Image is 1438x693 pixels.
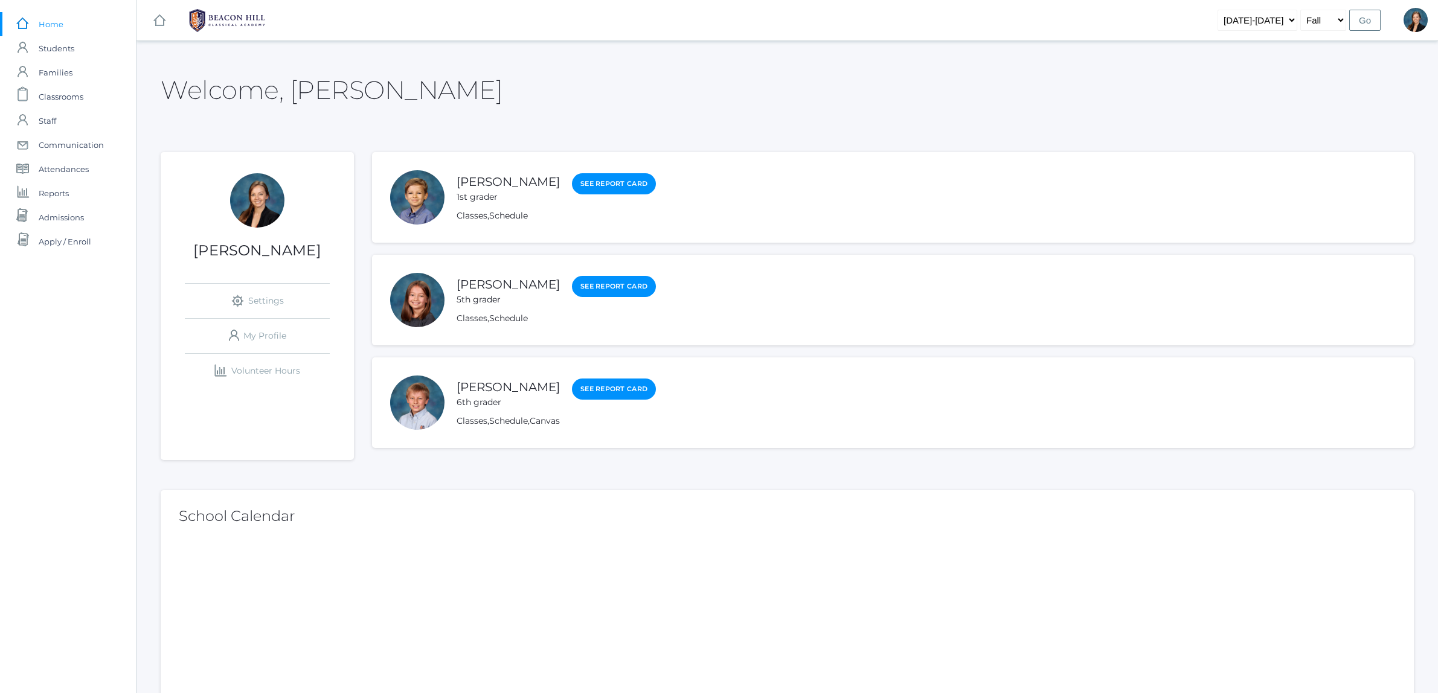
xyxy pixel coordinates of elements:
[457,209,656,222] div: ,
[489,313,528,324] a: Schedule
[457,191,560,203] div: 1st grader
[161,243,354,258] h1: [PERSON_NAME]
[457,415,656,427] div: , ,
[390,273,445,327] div: Ayla Smith
[230,173,284,228] div: Allison Smith
[39,109,56,133] span: Staff
[489,415,528,426] a: Schedule
[39,60,72,85] span: Families
[457,396,560,409] div: 6th grader
[390,375,445,430] div: Christian Smith
[572,173,656,194] a: See Report Card
[457,210,487,221] a: Classes
[185,354,330,388] a: Volunteer Hours
[572,378,656,400] a: See Report Card
[457,174,560,189] a: [PERSON_NAME]
[39,205,84,229] span: Admissions
[179,508,1396,524] h2: School Calendar
[182,5,272,36] img: BHCALogos-05-308ed15e86a5a0abce9b8dd61676a3503ac9727e845dece92d48e8588c001991.png
[457,293,560,306] div: 5th grader
[39,157,89,181] span: Attendances
[39,12,63,36] span: Home
[1349,10,1381,31] input: Go
[457,415,487,426] a: Classes
[457,277,560,292] a: [PERSON_NAME]
[457,312,656,325] div: ,
[39,36,74,60] span: Students
[1404,8,1428,32] div: Allison Smith
[185,284,330,318] a: Settings
[457,380,560,394] a: [PERSON_NAME]
[185,319,330,353] a: My Profile
[39,85,83,109] span: Classrooms
[39,181,69,205] span: Reports
[39,133,104,157] span: Communication
[390,170,445,225] div: Noah Smith
[39,229,91,254] span: Apply / Enroll
[530,415,560,426] a: Canvas
[457,313,487,324] a: Classes
[489,210,528,221] a: Schedule
[572,276,656,297] a: See Report Card
[161,76,502,104] h2: Welcome, [PERSON_NAME]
